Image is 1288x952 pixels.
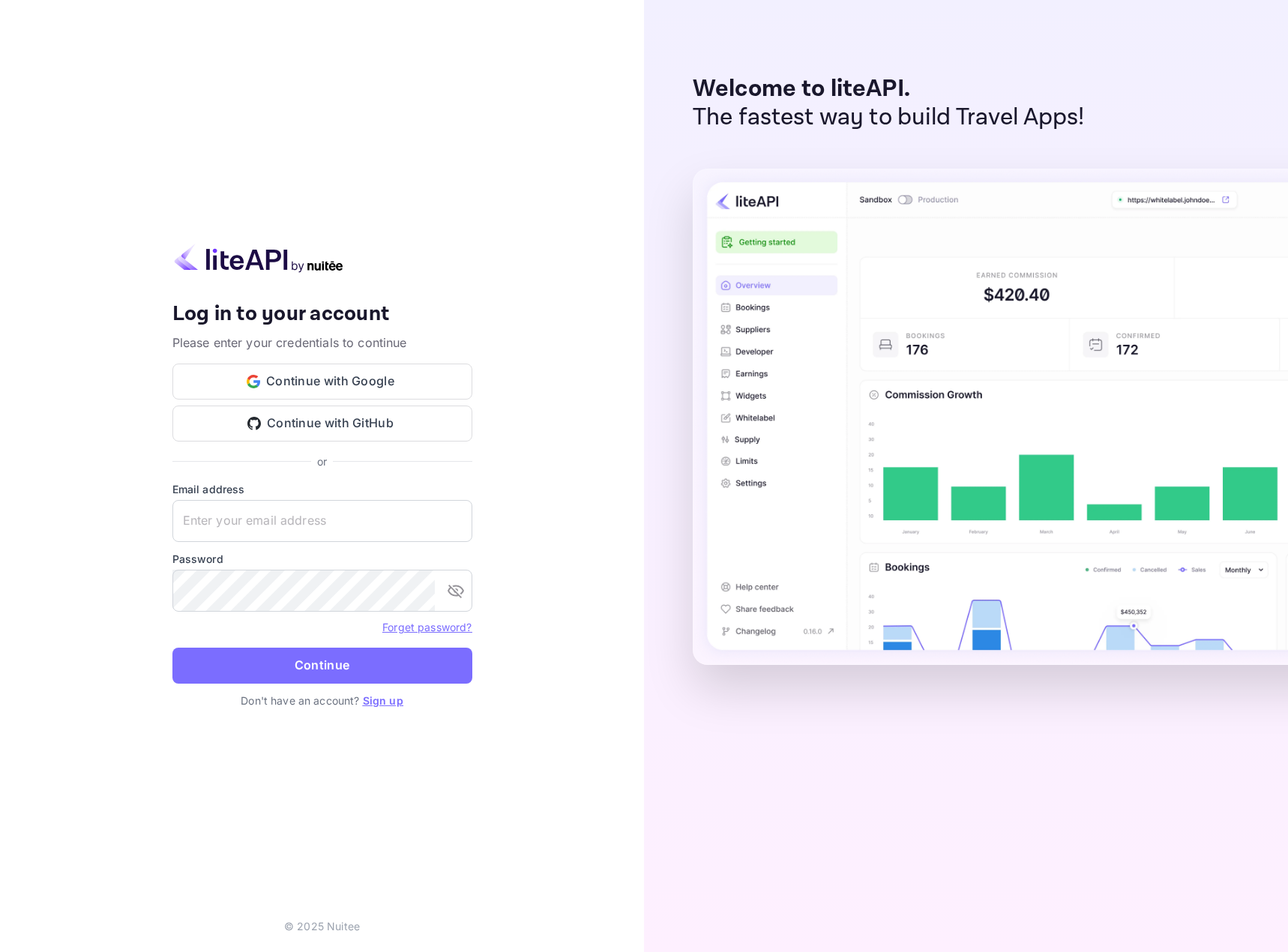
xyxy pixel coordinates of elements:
[172,406,472,442] button: Continue with GitHub
[172,364,472,400] button: Continue with Google
[284,918,360,934] p: © 2025 Nuitee
[172,551,472,567] label: Password
[172,301,472,328] h4: Log in to your account
[172,500,472,542] input: Enter your email address
[382,621,472,633] a: Forget password?
[363,694,403,707] a: Sign up
[172,481,472,497] label: Email address
[317,454,327,469] p: or
[382,619,472,634] a: Forget password?
[172,648,472,684] button: Continue
[172,244,345,273] img: liteapi
[172,693,472,708] p: Don't have an account?
[441,576,471,606] button: toggle password visibility
[172,334,472,352] p: Please enter your credentials to continue
[693,75,1085,103] p: Welcome to liteAPI.
[693,103,1085,132] p: The fastest way to build Travel Apps!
